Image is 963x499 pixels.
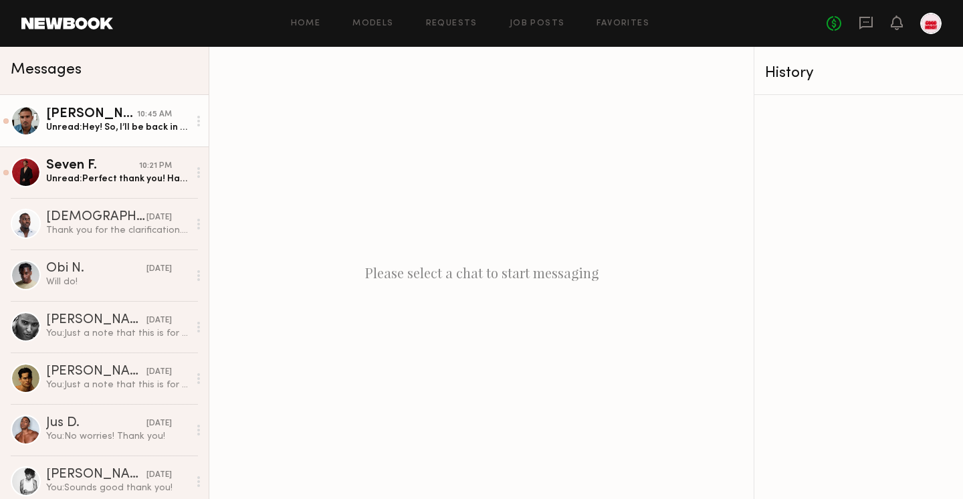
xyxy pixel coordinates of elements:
[510,19,565,28] a: Job Posts
[46,262,146,276] div: Obi N.
[46,276,189,288] div: Will do!
[146,263,172,276] div: [DATE]
[46,417,146,430] div: Jus D.
[209,47,754,499] div: Please select a chat to start messaging
[11,62,82,78] span: Messages
[426,19,477,28] a: Requests
[46,224,189,237] div: Thank you for the clarification. I’ll be able to arrive early enough to give myself time to get t...
[46,108,137,121] div: [PERSON_NAME]
[46,468,146,482] div: [PERSON_NAME]
[46,327,189,340] div: You: Just a note that this is for freelancers and non repped talent in LA!
[46,314,146,327] div: [PERSON_NAME]
[291,19,321,28] a: Home
[146,211,172,224] div: [DATE]
[146,366,172,379] div: [DATE]
[46,379,189,391] div: You: Just a note that this is for freelancers and non repped talent in LA!
[146,469,172,482] div: [DATE]
[765,66,952,81] div: History
[352,19,393,28] a: Models
[46,211,146,224] div: [DEMOGRAPHIC_DATA][PERSON_NAME]
[46,430,189,443] div: You: No worries! Thank you!
[46,173,189,185] div: Unread: Perfect thank you! Have a good night
[137,108,172,121] div: 10:45 AM
[597,19,649,28] a: Favorites
[46,482,189,494] div: You: Sounds good thank you!
[146,314,172,327] div: [DATE]
[46,121,189,134] div: Unread: Hey! So, I’ll be back in LA only [DATE], so unfortunately won’t make it to the in person ...
[146,417,172,430] div: [DATE]
[46,365,146,379] div: [PERSON_NAME]
[46,159,139,173] div: Seven F.
[139,160,172,173] div: 10:21 PM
